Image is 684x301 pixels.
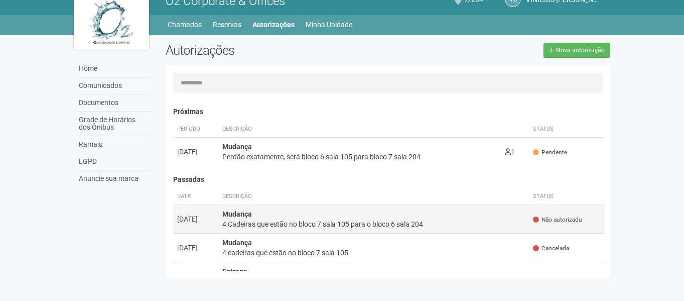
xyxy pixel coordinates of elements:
span: 1 [505,148,515,156]
a: Anuncie sua marca [76,170,151,187]
h4: Próximas [173,108,605,116]
a: Autorizações [252,18,295,32]
h2: Autorizações [166,43,380,58]
th: Período [173,121,218,138]
a: LGPD [76,153,151,170]
th: Descrição [218,121,501,138]
a: Reservas [213,18,241,32]
div: [DATE] [177,147,214,157]
strong: Mudança [222,239,252,247]
th: Data [173,188,218,205]
th: Status [529,121,604,138]
div: 4 cadeiras que estão no bloco 7 sala 105 [222,248,525,258]
h4: Passadas [173,176,605,183]
strong: Mudança [222,210,252,218]
a: Documentos [76,94,151,112]
a: Ramais [76,136,151,153]
th: Descrição [218,188,529,205]
span: Cancelada [533,244,569,253]
div: Perdão exatamente, será bloco 6 sala 105 para bloco 7 sala 204 [222,152,497,162]
div: 4 Cadeiras que estão no bloco 7 sala 105 para o bloco 6 sala 204 [222,219,525,229]
a: Home [76,60,151,77]
a: Grade de Horários dos Ônibus [76,112,151,136]
a: Comunicados [76,77,151,94]
span: Pendente [533,148,567,157]
span: Nova autorização [556,47,605,54]
strong: Mudança [222,143,252,151]
a: Minha Unidade [306,18,352,32]
div: [DATE] [177,214,214,224]
span: Não autorizada [533,216,582,224]
strong: Entrega [222,267,247,275]
a: Chamados [168,18,202,32]
div: [DATE] [177,243,214,253]
a: Nova autorização [543,43,610,58]
th: Status [529,188,604,205]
